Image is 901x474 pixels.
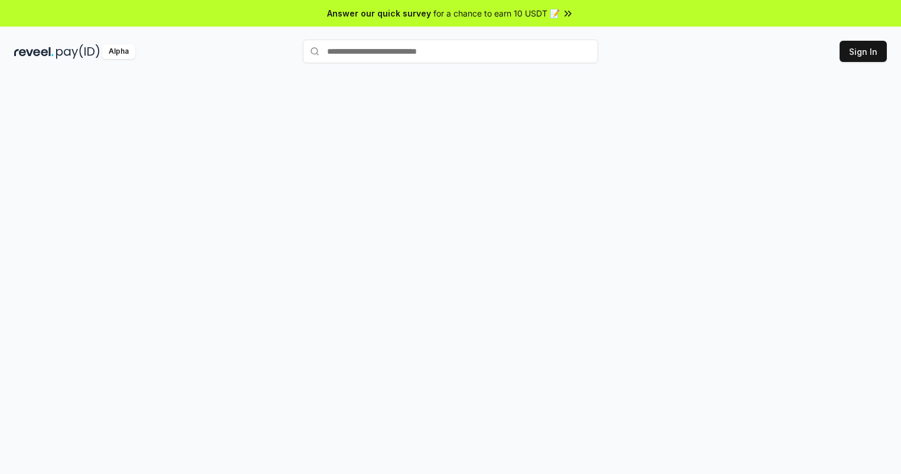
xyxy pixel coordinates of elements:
div: Alpha [102,44,135,59]
img: reveel_dark [14,44,54,59]
span: for a chance to earn 10 USDT 📝 [433,7,560,19]
img: pay_id [56,44,100,59]
span: Answer our quick survey [327,7,431,19]
button: Sign In [840,41,887,62]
